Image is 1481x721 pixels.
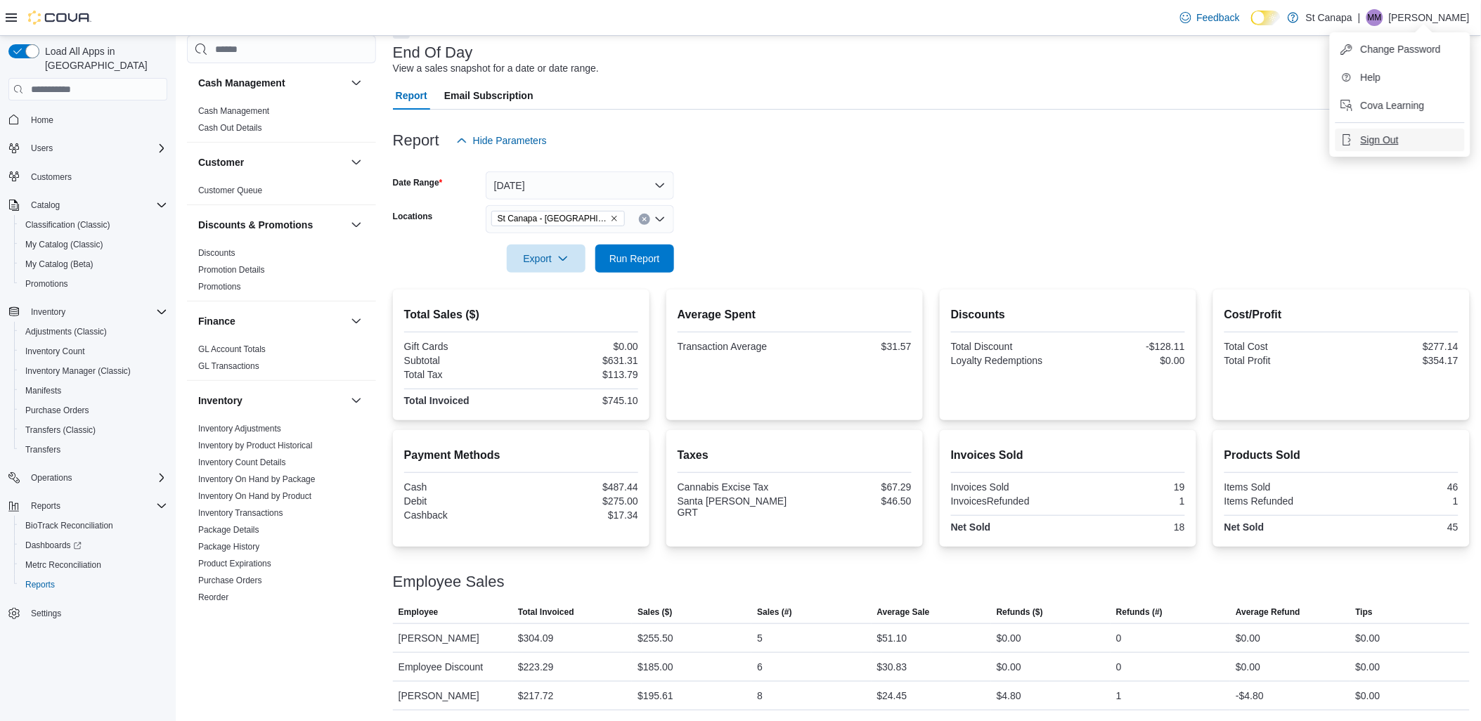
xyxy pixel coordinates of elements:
[25,304,167,320] span: Inventory
[1116,687,1122,704] div: 1
[997,687,1021,704] div: $4.80
[1356,687,1380,704] div: $0.00
[1358,9,1361,26] p: |
[1224,447,1459,464] h2: Products Sold
[14,516,173,535] button: BioTrack Reconciliation
[1389,9,1470,26] p: [PERSON_NAME]
[14,361,173,381] button: Inventory Manager (Classic)
[198,394,242,408] h3: Inventory
[399,606,439,618] span: Employee
[20,382,167,399] span: Manifests
[25,469,78,486] button: Operations
[198,576,262,585] a: Purchase Orders
[198,394,345,408] button: Inventory
[404,447,638,464] h2: Payment Methods
[396,82,427,110] span: Report
[638,658,673,675] div: $185.00
[198,282,241,292] a: Promotions
[20,517,167,534] span: BioTrack Reconciliation
[348,392,365,409] button: Inventory
[1224,355,1339,366] div: Total Profit
[25,444,60,455] span: Transfers
[1116,606,1163,618] span: Refunds (#)
[25,346,85,357] span: Inventory Count
[1336,66,1465,89] button: Help
[877,630,907,647] div: $51.10
[31,500,60,512] span: Reports
[1344,341,1459,352] div: $277.14
[1361,133,1399,147] span: Sign Out
[951,481,1066,493] div: Invoices Sold
[797,341,912,352] div: $31.57
[14,342,173,361] button: Inventory Count
[14,381,173,401] button: Manifests
[198,575,262,586] span: Purchase Orders
[14,555,173,575] button: Metrc Reconciliation
[757,658,763,675] div: 6
[524,495,638,507] div: $275.00
[1356,658,1380,675] div: $0.00
[404,481,519,493] div: Cash
[31,171,72,183] span: Customers
[25,197,65,214] button: Catalog
[348,74,365,91] button: Cash Management
[404,369,519,380] div: Total Tax
[198,344,266,355] span: GL Account Totals
[25,579,55,590] span: Reports
[524,355,638,366] div: $631.31
[20,363,136,379] a: Inventory Manager (Classic)
[1175,4,1246,32] a: Feedback
[198,524,259,535] span: Package Details
[524,509,638,521] div: $17.34
[20,537,87,554] a: Dashboards
[198,361,259,371] a: GL Transactions
[187,341,376,380] div: Finance
[28,11,91,25] img: Cova
[20,323,167,340] span: Adjustments (Classic)
[14,535,173,555] a: Dashboards
[20,557,167,573] span: Metrc Reconciliation
[198,314,345,328] button: Finance
[404,495,519,507] div: Debit
[473,134,547,148] span: Hide Parameters
[1236,630,1260,647] div: $0.00
[1306,9,1352,26] p: St Canapa
[678,447,912,464] h2: Taxes
[198,76,345,90] button: Cash Management
[20,216,167,233] span: Classification (Classic)
[198,264,265,275] span: Promotion Details
[198,558,271,569] span: Product Expirations
[1224,306,1459,323] h2: Cost/Profit
[20,236,167,253] span: My Catalog (Classic)
[25,239,103,250] span: My Catalog (Classic)
[20,323,112,340] a: Adjustments (Classic)
[1344,495,1459,507] div: 1
[198,247,235,259] span: Discounts
[20,441,66,458] a: Transfers
[198,155,244,169] h3: Customer
[997,606,1043,618] span: Refunds ($)
[1224,521,1265,533] strong: Net Sold
[187,182,376,204] div: Customer
[14,215,173,235] button: Classification (Classic)
[404,355,519,366] div: Subtotal
[198,424,281,434] a: Inventory Adjustments
[20,343,91,360] a: Inventory Count
[20,216,116,233] a: Classification (Classic)
[518,658,554,675] div: $223.29
[198,508,283,518] a: Inventory Transactions
[25,559,101,571] span: Metrc Reconciliation
[393,211,433,222] label: Locations
[3,496,173,516] button: Reports
[1344,521,1459,533] div: 45
[25,219,110,230] span: Classification (Classic)
[20,576,60,593] a: Reports
[1236,658,1260,675] div: $0.00
[25,604,167,622] span: Settings
[14,420,173,440] button: Transfers (Classic)
[25,278,68,290] span: Promotions
[31,143,53,154] span: Users
[404,306,638,323] h2: Total Sales ($)
[198,344,266,354] a: GL Account Totals
[20,422,101,439] a: Transfers (Classic)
